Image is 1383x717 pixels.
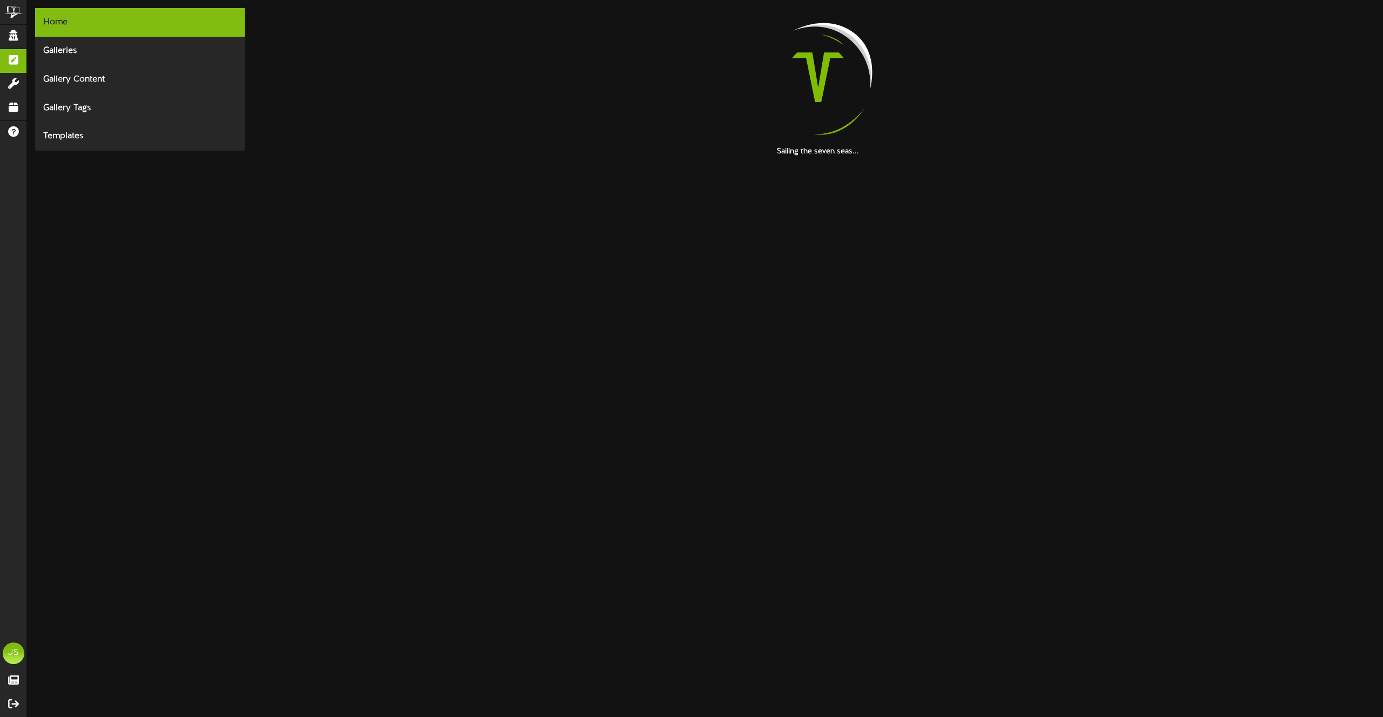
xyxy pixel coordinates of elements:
[35,122,245,151] div: Templates
[35,65,245,94] div: Gallery Content
[777,147,859,155] strong: Sailing the seven seas...
[749,8,887,146] img: loading-spinner-2.png
[35,8,245,37] div: Home
[3,642,24,664] div: JS
[35,37,245,65] div: Galleries
[35,94,245,123] div: Gallery Tags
